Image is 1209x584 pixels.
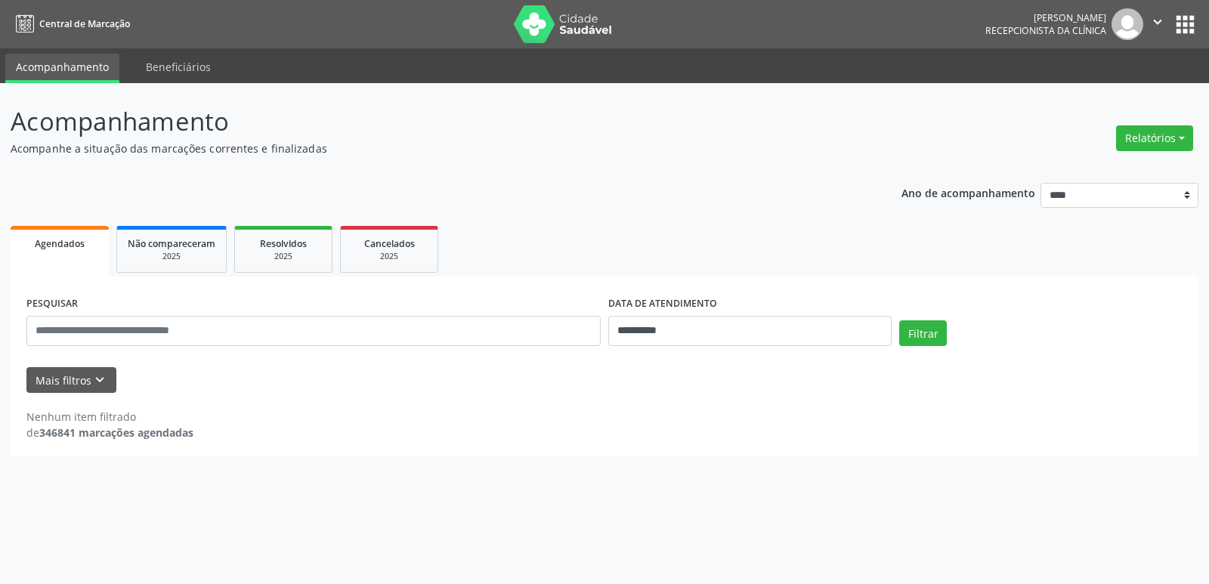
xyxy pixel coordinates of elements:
[1116,125,1193,151] button: Relatórios
[351,251,427,262] div: 2025
[608,292,717,316] label: DATA DE ATENDIMENTO
[899,320,947,346] button: Filtrar
[39,425,193,440] strong: 346841 marcações agendadas
[39,17,130,30] span: Central de Marcação
[985,11,1106,24] div: [PERSON_NAME]
[901,183,1035,202] p: Ano de acompanhamento
[11,11,130,36] a: Central de Marcação
[26,409,193,425] div: Nenhum item filtrado
[128,251,215,262] div: 2025
[26,367,116,394] button: Mais filtroskeyboard_arrow_down
[11,141,842,156] p: Acompanhe a situação das marcações correntes e finalizadas
[35,237,85,250] span: Agendados
[985,24,1106,37] span: Recepcionista da clínica
[11,103,842,141] p: Acompanhamento
[26,292,78,316] label: PESQUISAR
[135,54,221,80] a: Beneficiários
[128,237,215,250] span: Não compareceram
[260,237,307,250] span: Resolvidos
[1143,8,1172,40] button: 
[1149,14,1166,30] i: 
[91,372,108,388] i: keyboard_arrow_down
[5,54,119,83] a: Acompanhamento
[26,425,193,440] div: de
[364,237,415,250] span: Cancelados
[1112,8,1143,40] img: img
[1172,11,1198,38] button: apps
[246,251,321,262] div: 2025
